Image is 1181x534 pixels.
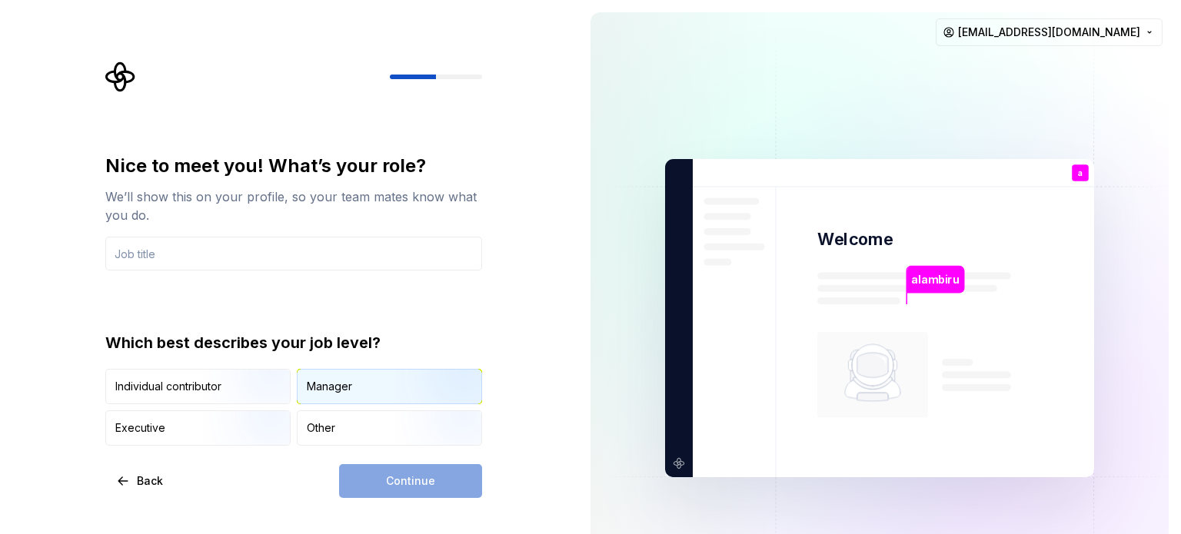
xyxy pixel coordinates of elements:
[105,237,482,270] input: Job title
[936,18,1163,46] button: [EMAIL_ADDRESS][DOMAIN_NAME]
[105,154,482,178] div: Nice to meet you! What’s your role?
[105,332,482,353] div: Which best describes your job level?
[958,25,1140,40] span: [EMAIL_ADDRESS][DOMAIN_NAME]
[105,464,176,498] button: Back
[105,187,482,224] div: We’ll show this on your profile, so your team mates know what you do.
[105,61,136,92] svg: Supernova Logo
[1078,169,1083,177] p: a
[307,379,352,394] div: Manager
[307,420,335,436] div: Other
[817,228,893,250] p: Welcome
[137,473,163,489] span: Back
[115,379,221,394] div: Individual contributor
[115,420,165,436] div: Executive
[911,271,959,288] p: alambiru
